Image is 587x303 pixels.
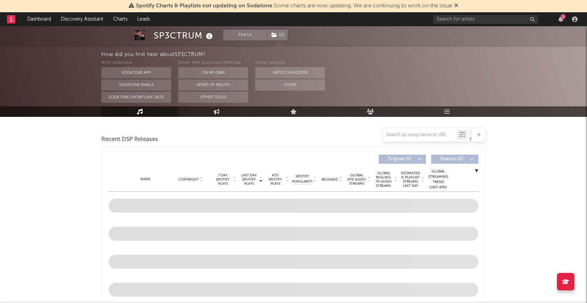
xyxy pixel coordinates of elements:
[383,157,415,161] span: Originals ( 0 )
[56,12,108,26] a: Discovery Assistant
[240,173,258,186] span: Last Day Spotify Plays
[178,67,248,78] button: On My Own
[436,157,468,161] span: Features ( 0 )
[267,30,288,40] button: (2)
[383,132,457,138] input: Search by song name or URL
[255,67,325,78] button: Artist on Roster
[223,30,267,40] button: Track
[179,177,199,182] span: Copyright
[178,92,248,103] button: Other Tools
[401,171,420,188] span: Estimated % Playlist Streams Last Day
[267,30,288,40] span: ( 2 )
[136,3,452,9] span: : Some charts are now updating. We are continuing to work on the issue
[101,92,171,103] button: Sodatone Snowflake Data
[347,173,366,186] span: Global ATD Audio Streams
[213,173,232,186] span: 7 Day Spotify Plays
[379,155,426,164] button: Originals(0)
[178,59,248,67] div: Other A&R Discovery Methods
[123,177,168,182] div: Name
[101,67,171,78] button: Sodatone App
[136,3,272,9] span: Spotify Charts & Playlists not updating on Sodatone
[255,79,325,91] button: Other
[433,15,538,24] input: Search for artists
[321,177,338,182] span: Released
[558,16,563,22] button: 2
[431,155,478,164] button: Features(0)
[454,3,458,9] span: Dismiss
[255,59,325,67] div: Other Sources
[108,12,132,26] a: Charts
[101,50,587,59] div: How did you first hear about SP3CTRUM ?
[374,171,393,188] span: Global Rolling 7D Audio Streams
[266,173,284,186] span: ATD Spotify Plays
[178,79,248,91] button: Word Of Mouth
[560,14,566,19] div: 2
[101,59,171,67] div: With Sodatone
[22,12,56,26] a: Dashboard
[292,174,313,184] span: Spotify Popularity
[154,30,215,41] div: SP3CTRUM
[101,79,171,91] button: Sodatone Emails
[428,169,449,190] div: Global Streaming Trend (Last 60D)
[132,12,155,26] a: Leads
